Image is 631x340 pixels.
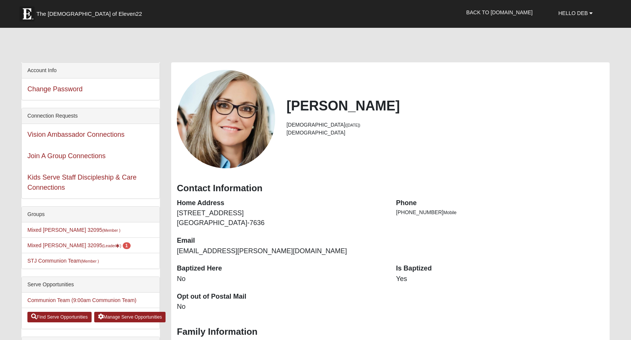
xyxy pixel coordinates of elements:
[22,207,160,222] div: Groups
[22,277,160,293] div: Serve Opportunities
[94,312,166,322] a: Manage Serve Opportunities
[286,98,604,114] h2: [PERSON_NAME]
[177,209,385,228] dd: [STREET_ADDRESS] [GEOGRAPHIC_DATA]-7636
[396,264,604,274] dt: Is Baptized
[81,259,99,263] small: (Member )
[123,242,131,249] span: number of pending members
[27,227,120,233] a: Mixed [PERSON_NAME] 32095(Member )
[177,264,385,274] dt: Baptized Here
[345,123,360,127] small: ([DATE])
[16,3,166,21] a: The [DEMOGRAPHIC_DATA] of Eleven22
[27,152,105,160] a: Join A Group Connections
[177,302,385,312] dd: No
[27,131,125,138] a: Vision Ambassador Connections
[443,210,456,215] span: Mobile
[27,242,130,248] a: Mixed [PERSON_NAME] 32095(Leader) 1
[27,258,99,264] a: STJ Communion Team(Member )
[396,209,604,216] li: [PHONE_NUMBER]
[20,6,35,21] img: Eleven22 logo
[553,4,598,23] a: Hello Deb
[27,85,83,93] a: Change Password
[22,108,160,124] div: Connection Requests
[177,292,385,302] dt: Opt out of Postal Mail
[177,236,385,246] dt: Email
[461,3,538,22] a: Back to [DOMAIN_NAME]
[177,246,385,256] dd: [EMAIL_ADDRESS][PERSON_NAME][DOMAIN_NAME]
[286,129,604,137] li: [DEMOGRAPHIC_DATA]
[558,10,588,16] span: Hello Deb
[286,121,604,129] li: [DEMOGRAPHIC_DATA]
[27,174,137,191] a: Kids Serve Staff Discipleship & Care Connections
[22,63,160,79] div: Account Info
[177,326,604,337] h3: Family Information
[177,183,604,194] h3: Contact Information
[27,297,137,303] a: Communion Team (9:00am Communion Team)
[102,243,121,248] small: (Leader )
[27,312,92,322] a: Find Serve Opportunities
[177,70,275,168] a: View Fullsize Photo
[102,228,120,233] small: (Member )
[396,198,604,208] dt: Phone
[36,10,142,18] span: The [DEMOGRAPHIC_DATA] of Eleven22
[177,274,385,284] dd: No
[396,274,604,284] dd: Yes
[177,198,385,208] dt: Home Address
